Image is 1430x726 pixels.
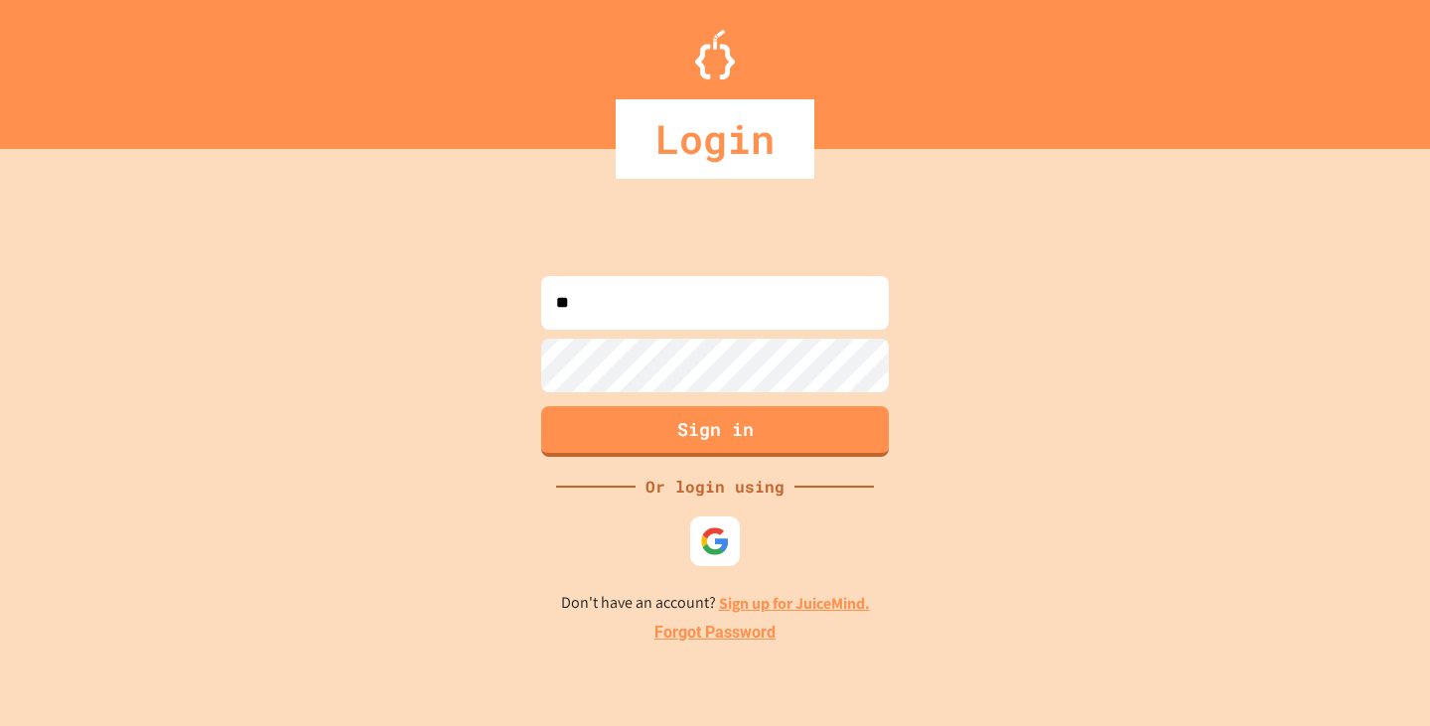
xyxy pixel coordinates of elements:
img: google-icon.svg [700,526,730,556]
div: Or login using [636,475,794,499]
img: Logo.svg [695,30,735,79]
a: Sign up for JuiceMind. [719,593,870,614]
div: Login [616,99,814,179]
p: Don't have an account? [561,591,870,616]
a: Forgot Password [654,621,776,645]
button: Sign in [541,406,889,457]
